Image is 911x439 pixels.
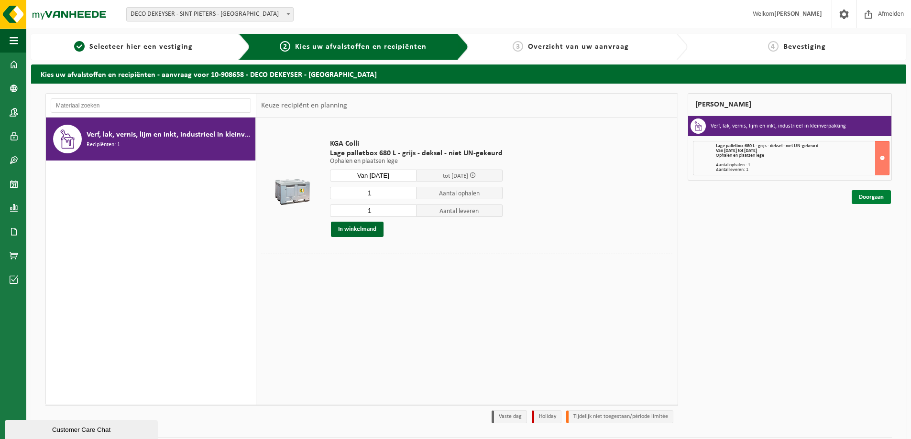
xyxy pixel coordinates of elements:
[126,7,294,21] span: DECO DEKEYSER - SINT PIETERS - BRUGGE
[716,153,889,158] div: Ophalen en plaatsen lege
[513,41,523,52] span: 3
[87,129,253,140] span: Verf, lak, vernis, lijm en inkt, industrieel in kleinverpakking
[280,41,290,52] span: 2
[443,173,468,179] span: tot [DATE]
[532,410,561,423] li: Holiday
[716,168,889,172] div: Aantal leveren: 1
[716,148,757,153] strong: Van [DATE] tot [DATE]
[711,118,846,134] h3: Verf, lak, vernis, lijm en inkt, industrieel in kleinverpakking
[716,163,889,168] div: Aantal ophalen : 1
[5,418,160,439] iframe: chat widget
[31,64,906,83] h2: Kies uw afvalstoffen en recipiënten - aanvraag voor 10-908658 - DECO DEKEYSER - [GEOGRAPHIC_DATA]
[87,140,120,150] span: Recipiënten: 1
[295,43,427,51] span: Kies uw afvalstoffen en recipiënten
[716,143,818,149] span: Lage palletbox 680 L - grijs - deksel - niet UN-gekeurd
[852,190,891,204] a: Doorgaan
[46,118,256,161] button: Verf, lak, vernis, lijm en inkt, industrieel in kleinverpakking Recipiënten: 1
[330,170,417,182] input: Selecteer datum
[127,8,293,21] span: DECO DEKEYSER - SINT PIETERS - BRUGGE
[417,204,503,217] span: Aantal leveren
[768,41,779,52] span: 4
[774,11,822,18] strong: [PERSON_NAME]
[330,149,503,158] span: Lage palletbox 680 L - grijs - deksel - niet UN-gekeurd
[783,43,826,51] span: Bevestiging
[51,98,251,113] input: Materiaal zoeken
[417,187,503,199] span: Aantal ophalen
[331,222,384,237] button: In winkelmand
[256,94,352,118] div: Keuze recipiënt en planning
[566,410,673,423] li: Tijdelijk niet toegestaan/période limitée
[330,139,503,149] span: KGA Colli
[528,43,629,51] span: Overzicht van uw aanvraag
[688,93,892,116] div: [PERSON_NAME]
[492,410,527,423] li: Vaste dag
[74,41,85,52] span: 1
[36,41,231,53] a: 1Selecteer hier een vestiging
[89,43,193,51] span: Selecteer hier een vestiging
[330,158,503,165] p: Ophalen en plaatsen lege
